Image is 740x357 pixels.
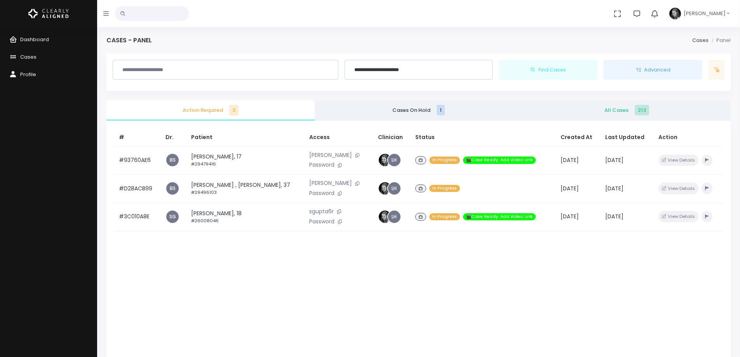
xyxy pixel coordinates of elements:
span: Cases On Hold [321,106,517,114]
span: [DATE] [605,185,623,192]
span: [DATE] [561,185,579,192]
span: Cases [20,53,37,61]
li: Panel [709,37,731,44]
p: [PERSON_NAME] [309,179,369,188]
span: In Progress [429,213,460,221]
span: 🎬Case Ready. Add Video Link [463,157,536,164]
button: Find Cases [499,60,597,80]
a: LH [388,182,400,195]
td: #93760AE6 [114,146,161,174]
a: LH [388,211,400,223]
button: Advanced [604,60,702,80]
a: BS [166,182,179,195]
td: [PERSON_NAME], 17 [186,146,305,174]
span: [DATE] [605,156,623,164]
th: Dr. [161,129,186,146]
th: Status [411,129,556,146]
span: [DATE] [605,212,623,220]
td: [PERSON_NAME], 18 [186,202,305,231]
img: Header Avatar [668,7,682,21]
span: Action Required [113,106,308,114]
span: Dashboard [20,36,49,43]
img: Logo Horizontal [28,5,69,22]
td: [PERSON_NAME] , [PERSON_NAME], 37 [186,174,305,203]
span: [PERSON_NAME] [684,10,726,17]
th: # [114,129,161,146]
span: In Progress [429,157,460,164]
span: 1 [437,105,445,115]
th: Access [305,129,373,146]
a: Cases [692,37,709,44]
td: #D28ACB99 [114,174,161,203]
span: Profile [20,71,36,78]
span: 213 [635,105,649,115]
td: #3C010A8E [114,202,161,231]
p: [PERSON_NAME] [309,151,369,160]
span: [DATE] [561,212,579,220]
small: #29496103 [191,189,217,195]
span: 3 [229,105,239,115]
button: View Details [658,183,698,194]
small: #26008046 [191,218,219,224]
th: Clinician [373,129,411,146]
span: 🎬Case Ready. Add Video Link [463,213,536,221]
span: All Cases [529,106,724,114]
button: View Details [658,211,698,222]
p: Password [309,189,369,198]
th: Action [654,129,723,146]
a: LH [388,154,400,166]
a: SG [166,211,179,223]
th: Created At [556,129,601,146]
h4: Cases - Panel [106,37,152,44]
small: #29479416 [191,161,216,167]
span: In Progress [429,185,460,192]
th: Patient [186,129,305,146]
p: sgupta6r [309,207,369,216]
button: View Details [658,155,698,166]
a: BS [166,154,179,166]
p: Password [309,218,369,226]
th: Last Updated [601,129,653,146]
p: Password [309,161,369,169]
span: [DATE] [561,156,579,164]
